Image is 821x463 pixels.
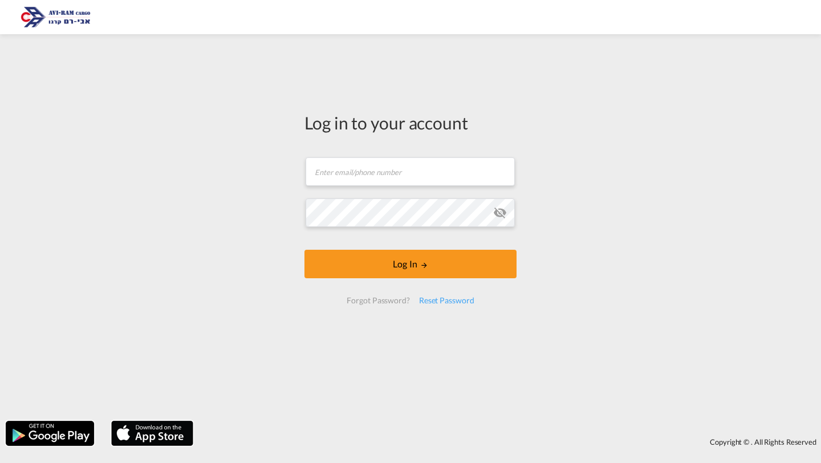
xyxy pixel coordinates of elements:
[306,157,515,186] input: Enter email/phone number
[5,420,95,447] img: google.png
[304,111,517,135] div: Log in to your account
[110,420,194,447] img: apple.png
[493,206,507,220] md-icon: icon-eye-off
[342,290,414,311] div: Forgot Password?
[199,432,821,452] div: Copyright © . All Rights Reserved
[304,250,517,278] button: LOGIN
[17,5,94,30] img: 166978e0a5f911edb4280f3c7a976193.png
[414,290,479,311] div: Reset Password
